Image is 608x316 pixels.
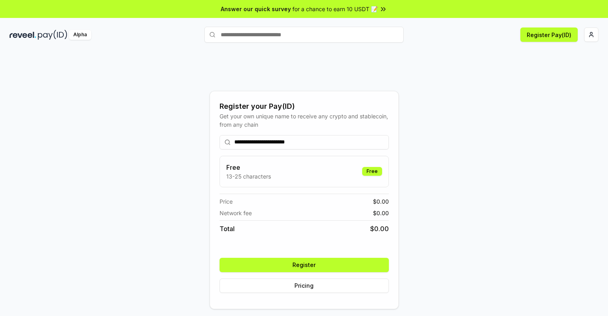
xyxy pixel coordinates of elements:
[220,224,235,234] span: Total
[220,101,389,112] div: Register your Pay(ID)
[10,30,36,40] img: reveel_dark
[226,172,271,181] p: 13-25 characters
[220,112,389,129] div: Get your own unique name to receive any crypto and stablecoin, from any chain
[520,27,578,42] button: Register Pay(ID)
[221,5,291,13] span: Answer our quick survey
[38,30,67,40] img: pay_id
[220,258,389,272] button: Register
[373,209,389,217] span: $ 0.00
[370,224,389,234] span: $ 0.00
[220,209,252,217] span: Network fee
[220,197,233,206] span: Price
[292,5,378,13] span: for a chance to earn 10 USDT 📝
[226,163,271,172] h3: Free
[362,167,382,176] div: Free
[69,30,91,40] div: Alpha
[220,279,389,293] button: Pricing
[373,197,389,206] span: $ 0.00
